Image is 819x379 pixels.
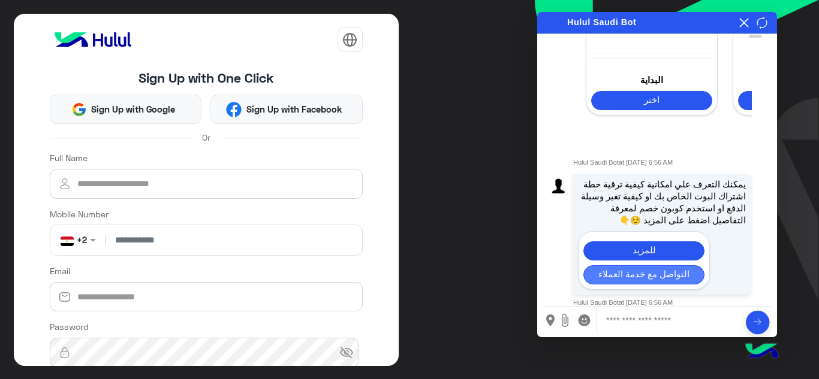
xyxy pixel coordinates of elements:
[87,102,180,116] span: Sign Up with Google
[50,28,136,51] img: logo
[573,159,673,166] span: Hulul Saudi Bot at [DATE] 6:56 AM
[50,177,80,191] img: user
[741,331,783,373] img: hulul-logo.png
[50,347,80,359] img: lock
[50,208,109,220] label: Mobile Number
[738,16,750,29] button: Close
[50,291,80,303] img: email
[226,102,242,117] img: Facebook
[50,320,89,333] label: Password
[71,102,87,117] img: Google
[50,151,88,164] label: Full Name
[50,95,202,124] button: Sign Up with Google
[342,32,357,47] img: tab
[339,345,354,360] span: visibility_off
[242,102,347,116] span: Sign Up with Facebook
[202,131,210,144] span: Or
[578,178,746,226] p: يمكنك التعرف علي امكانية كيفية ترقية خطة اشتراك البوت الخاص بك او كيفية تغير وسيلة الدفع او استخد...
[50,265,70,277] label: Email
[210,95,363,124] button: Sign Up with Facebook
[591,74,712,86] p: البداية
[591,91,712,110] button: اختر
[583,241,704,260] button: للمزيد
[583,265,704,284] button: التواصل مع خدمة العملاء
[573,299,673,306] span: Hulul Saudi Bot at [DATE] 6:56 AM
[102,234,109,246] span: |
[50,70,363,86] h4: Sign Up with One Click
[567,17,636,27] span: Hulul Saudi Bot
[735,302,771,338] div: Send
